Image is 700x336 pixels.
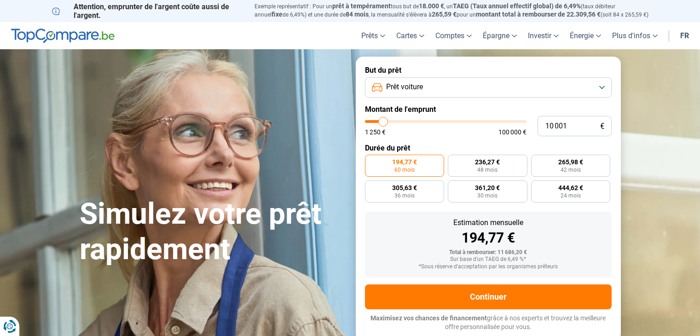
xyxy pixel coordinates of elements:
[365,105,612,114] label: Montant de l'emprunt
[394,193,415,198] span: 36 mois
[372,231,604,245] div: 194,77 €
[386,82,423,92] span: Prêt voiture
[564,22,607,49] a: Énergie
[365,314,612,332] p: grâce à nos experts et trouvez la meilleure offre personnalisée pour vous.
[600,122,604,130] span: €
[476,11,601,18] span: montant total à rembourser de 22.309,56 €
[475,159,500,165] span: 236,27 €
[394,167,415,173] span: 60 mois
[255,2,648,19] p: Exemple représentatif : Pour un tous but de , un (taux débiteur annuel de 6,49%) et une durée de ...
[52,2,243,20] p: Attention, emprunter de l'argent coûte aussi de l'argent.
[80,197,345,267] h1: Simulez votre prêt rapidement
[430,22,477,49] a: Comptes
[370,314,487,322] span: Maximisez vos chances de financement
[392,159,417,165] span: 194,77 €
[607,22,663,49] a: Plus d'infos
[372,219,604,226] div: Estimation mensuelle
[477,22,522,49] a: Épargne
[365,129,386,135] span: 1 250 €
[372,256,604,263] div: Sur base d'un TAEG de 6,49 %*
[356,22,391,49] a: Prêts
[272,11,283,18] span: fixe
[372,264,604,270] div: *Sous réserve d'acceptation par les organismes prêteurs
[365,144,612,152] label: Durée du prêt
[561,167,581,173] span: 42 mois
[498,129,526,135] span: 100 000 €
[675,22,694,49] a: fr
[453,2,581,10] span: TAEG (Taux annuel effectif global) de 6,49%
[392,185,417,191] span: 305,63 €
[365,77,612,98] button: Prêt voiture
[346,11,369,18] span: 84 mois
[477,167,498,173] span: 48 mois
[522,22,564,49] a: Investir
[432,11,457,18] span: 265,59 €
[558,159,583,165] span: 265,98 €
[365,66,612,75] label: But du prêt
[477,193,498,198] span: 30 mois
[365,284,612,309] button: Continuer
[561,193,581,198] span: 24 mois
[475,185,500,191] span: 361,20 €
[558,185,583,191] span: 444,62 €
[11,29,115,43] img: TopCompare
[419,2,444,10] span: 18.000 €
[372,249,604,256] div: Total à rembourser: 11 686,20 €
[391,22,430,49] a: Cartes
[332,2,391,10] span: prêt à tempérament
